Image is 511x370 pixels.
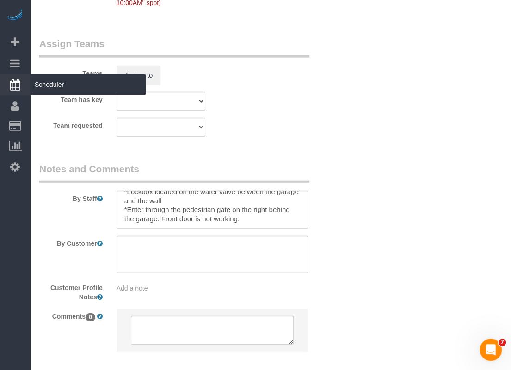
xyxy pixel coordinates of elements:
label: Teams [32,66,110,78]
label: By Staff [32,191,110,203]
button: Assign to [117,66,161,85]
label: Team requested [32,118,110,130]
label: By Customer [32,236,110,248]
label: Customer Profile Notes [32,280,110,302]
img: Automaid Logo [6,9,24,22]
span: 7 [499,339,506,346]
legend: Notes and Comments [39,162,309,183]
label: Team has key [32,92,110,104]
legend: Assign Teams [39,37,309,58]
label: Comments [32,309,110,321]
iframe: Intercom live chat [480,339,502,361]
span: 0 [86,313,95,321]
span: Add a note [117,285,148,292]
span: Scheduler [30,74,146,95]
